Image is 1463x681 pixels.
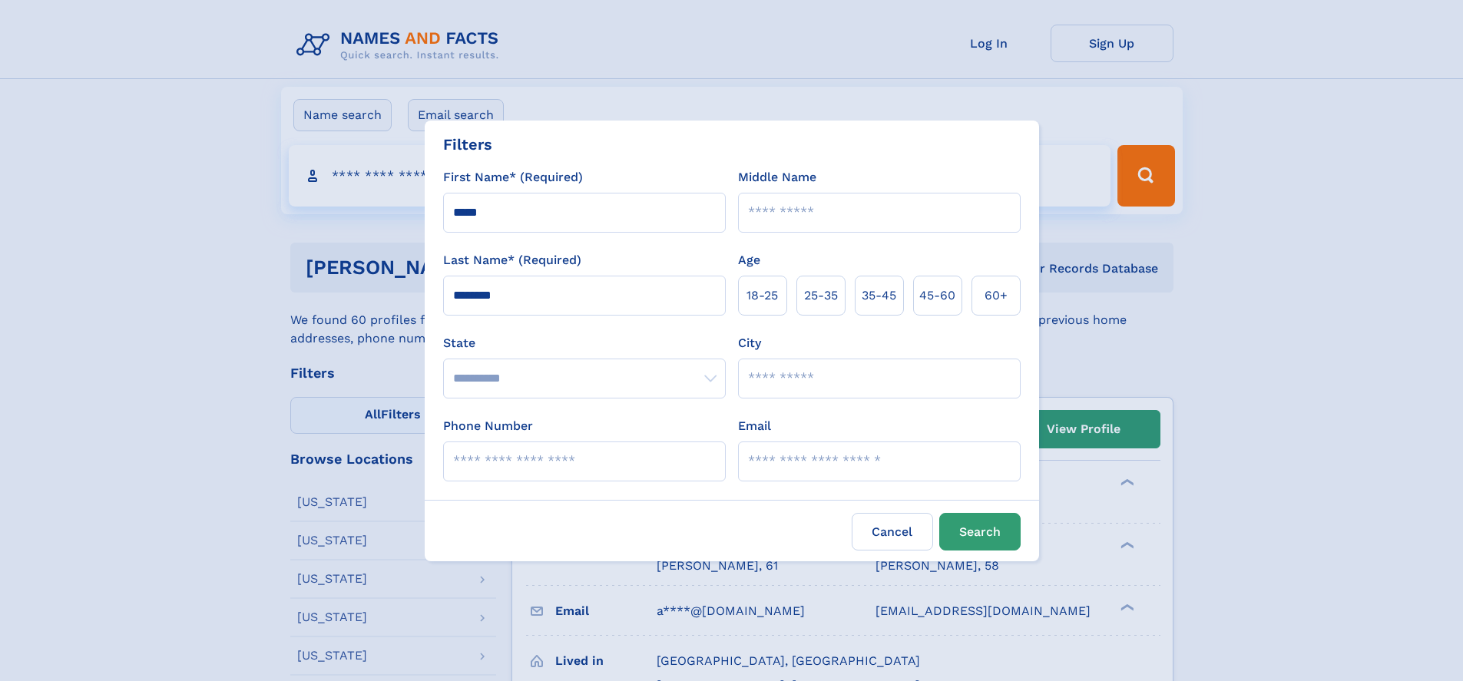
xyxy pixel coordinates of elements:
[919,286,955,305] span: 45‑60
[443,251,581,269] label: Last Name* (Required)
[738,417,771,435] label: Email
[852,513,933,550] label: Cancel
[738,168,816,187] label: Middle Name
[738,334,761,352] label: City
[443,168,583,187] label: First Name* (Required)
[443,417,533,435] label: Phone Number
[738,251,760,269] label: Age
[939,513,1021,550] button: Search
[443,133,492,156] div: Filters
[804,286,838,305] span: 25‑35
[985,286,1008,305] span: 60+
[746,286,778,305] span: 18‑25
[443,334,726,352] label: State
[862,286,896,305] span: 35‑45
